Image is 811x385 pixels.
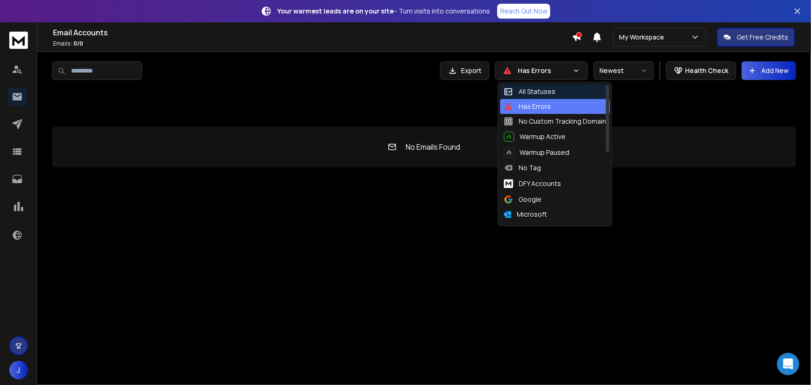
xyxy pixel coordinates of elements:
[504,87,555,96] div: All Statuses
[497,4,550,19] a: Reach Out Now
[277,7,490,16] p: – Turn visits into conversations
[440,61,489,80] button: Export
[504,132,566,142] div: Warmup Active
[518,66,569,75] p: Has Errors
[593,61,654,80] button: Newest
[73,40,83,47] span: 0 / 0
[504,147,569,158] div: Warmup Paused
[777,353,799,375] div: Open Intercom Messenger
[504,195,541,204] div: Google
[53,40,572,47] p: Emails :
[737,33,788,42] p: Get Free Credits
[53,27,572,38] h1: Email Accounts
[504,102,551,111] div: Has Errors
[685,66,728,75] p: Health Check
[619,33,668,42] p: My Workspace
[717,28,795,46] button: Get Free Credits
[277,7,394,15] strong: Your warmest leads are on your site
[504,163,541,173] div: No Tag
[9,361,28,379] button: J
[504,117,606,126] div: No Custom Tracking Domain
[500,7,547,16] p: Reach Out Now
[9,32,28,49] img: logo
[666,61,736,80] button: Health Check
[504,210,547,219] div: Microsoft
[406,141,460,153] p: No Emails Found
[504,178,561,189] div: DFY Accounts
[742,61,796,80] button: Add New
